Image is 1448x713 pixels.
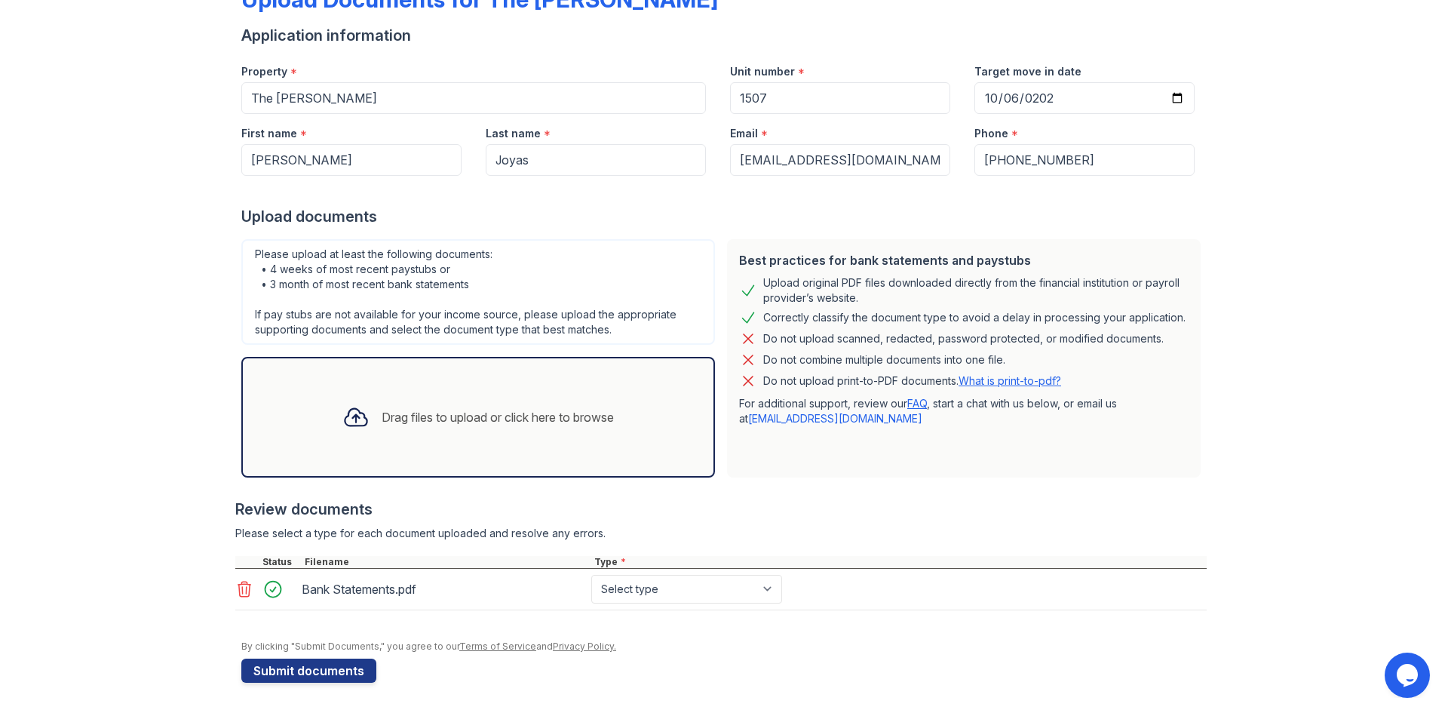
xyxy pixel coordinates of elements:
[1385,653,1433,698] iframe: chat widget
[959,374,1061,387] a: What is print-to-pdf?
[763,275,1189,306] div: Upload original PDF files downloaded directly from the financial institution or payroll provider’...
[748,412,922,425] a: [EMAIL_ADDRESS][DOMAIN_NAME]
[553,641,616,652] a: Privacy Policy.
[302,556,591,568] div: Filename
[763,351,1005,369] div: Do not combine multiple documents into one file.
[486,126,541,141] label: Last name
[241,659,376,683] button: Submit documents
[739,396,1189,426] p: For additional support, review our , start a chat with us below, or email us at
[730,126,758,141] label: Email
[730,64,795,79] label: Unit number
[591,556,1207,568] div: Type
[763,330,1164,348] div: Do not upload scanned, redacted, password protected, or modified documents.
[907,397,927,410] a: FAQ
[739,251,1189,269] div: Best practices for bank statements and paystubs
[241,641,1207,653] div: By clicking "Submit Documents," you agree to our and
[241,206,1207,227] div: Upload documents
[259,556,302,568] div: Status
[763,373,1061,389] p: Do not upload print-to-PDF documents.
[235,526,1207,541] div: Please select a type for each document uploaded and resolve any errors.
[241,25,1207,46] div: Application information
[382,408,614,426] div: Drag files to upload or click here to browse
[241,126,297,141] label: First name
[302,577,585,601] div: Bank Statements.pdf
[235,499,1207,520] div: Review documents
[459,641,536,652] a: Terms of Service
[974,64,1081,79] label: Target move in date
[241,64,287,79] label: Property
[974,126,1008,141] label: Phone
[241,239,715,345] div: Please upload at least the following documents: • 4 weeks of most recent paystubs or • 3 month of...
[763,309,1186,327] div: Correctly classify the document type to avoid a delay in processing your application.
